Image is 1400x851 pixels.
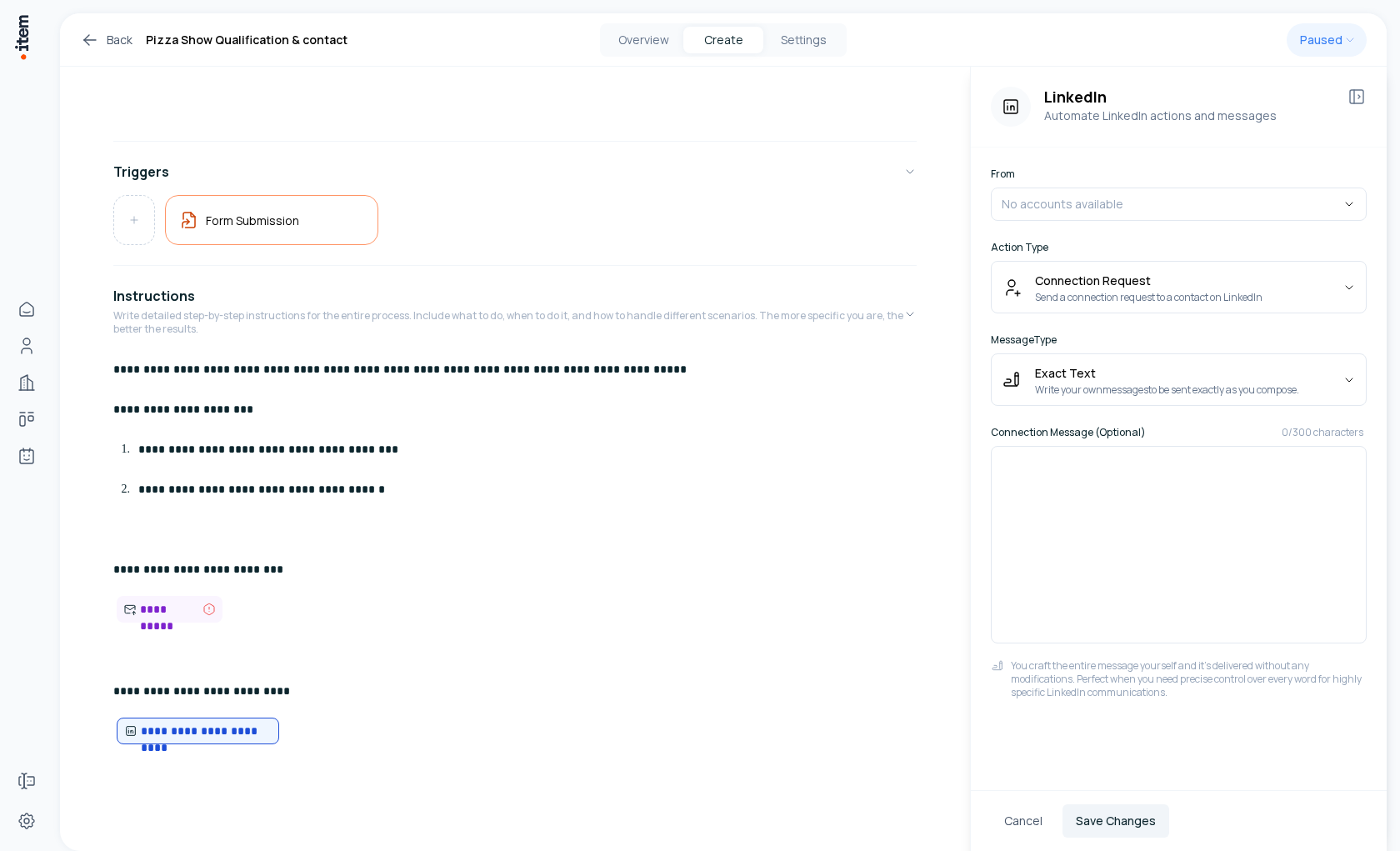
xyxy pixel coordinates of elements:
[113,148,917,195] button: Triggers
[113,162,169,182] h4: Triggers
[146,30,347,50] h1: Pizza Show Qualification & contact
[763,27,843,53] button: Settings
[10,403,43,436] a: Deals
[113,309,903,336] p: Write detailed step-by-step instructions for the entire process. Include what to do, when to do i...
[113,195,917,258] div: Triggers
[991,241,1367,254] label: Action Type
[1044,107,1333,125] p: Automate LinkedIn actions and messages
[603,27,683,53] button: Overview
[206,213,299,228] h5: Form Submission
[10,293,43,326] a: Home
[991,168,1367,181] label: From
[10,804,43,838] a: Settings
[10,439,43,473] a: Agents
[991,333,1367,347] label: Message Type
[1062,804,1169,838] button: Save Changes
[991,804,1056,838] button: Cancel
[13,13,30,61] img: Item Brain Logo
[1011,659,1367,699] p: You craft the entire message yourself and it's delivered without any modifications. Perfect when ...
[10,329,43,363] a: People
[683,27,763,53] button: Create
[113,286,195,306] h4: Instructions
[1282,426,1363,439] div: 0 / 300 characters
[1044,87,1333,107] h3: LinkedIn
[10,764,43,798] a: Forms
[991,426,1367,439] label: Connection Message (Optional)
[10,366,43,399] a: Companies
[80,30,132,50] a: Back
[113,54,917,134] div: GoalDefine an overall goal for the skill. This will be used to guide the skill execution towards ...
[113,273,917,356] button: InstructionsWrite detailed step-by-step instructions for the entire process. Include what to do, ...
